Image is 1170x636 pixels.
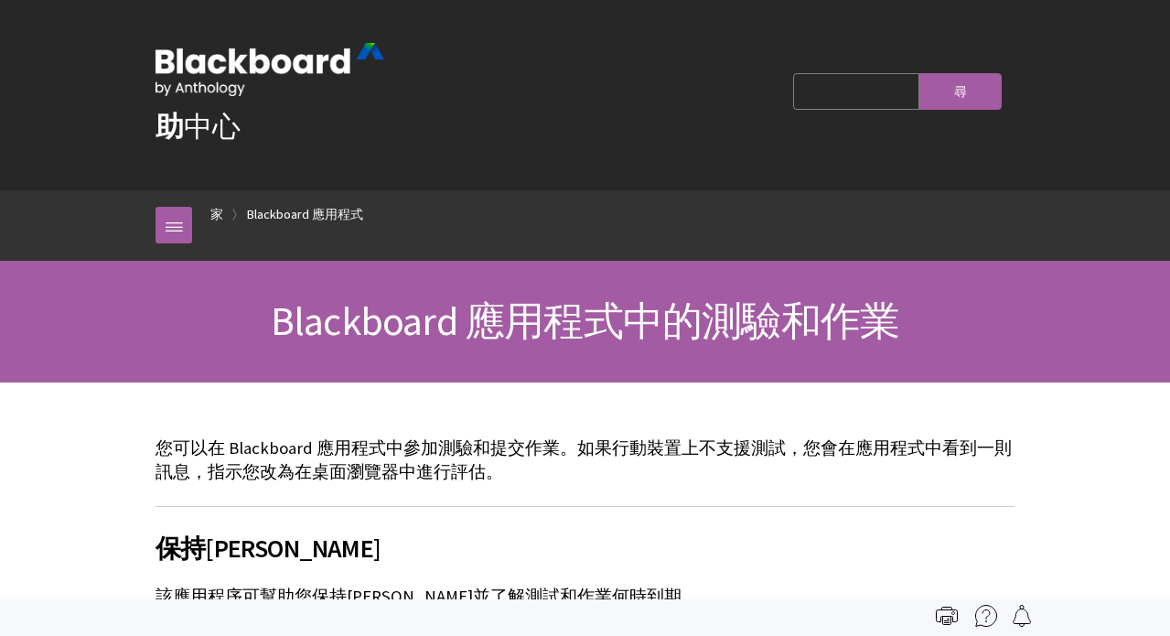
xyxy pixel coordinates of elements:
span: Blackboard 應用程式中的測驗和作業 [271,296,899,346]
p: 該應用程序可幫助您保持[PERSON_NAME]並了解測試和作業何時到期。 [156,585,1014,609]
img: 關注此頁面 [1011,605,1033,627]
img: 更多幫助 [975,605,997,627]
a: 助中心 [156,108,241,145]
h2: 保持[PERSON_NAME] [156,506,1014,567]
a: Blackboard 應用程式 [247,203,363,226]
a: 家 [210,203,223,226]
p: 您可以在 Blackboard 應用程式中參加測驗和提交作業。如果行動裝置上不支援測試，您會在應用程式中看到一則訊息，指示您改為在桌面瀏覽器中進行評估。 [156,437,1014,484]
strong: 助 [156,108,184,145]
input: 尋 [919,73,1002,109]
img: 印 [936,605,958,627]
img: 選集的黑板 [156,43,384,96]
